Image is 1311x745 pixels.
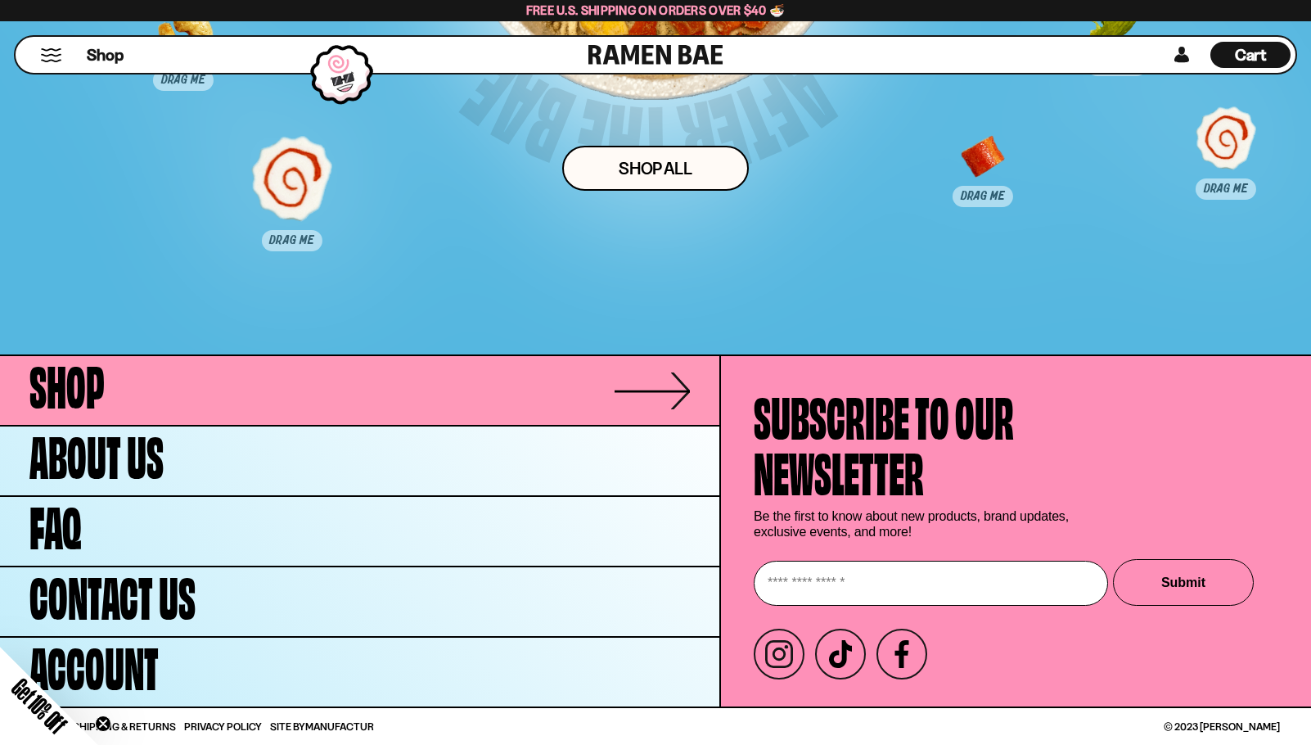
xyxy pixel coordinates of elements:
span: Free U.S. Shipping on Orders over $40 🍜 [526,2,786,18]
a: Cart [1210,37,1291,73]
button: Mobile Menu Trigger [40,48,62,62]
input: Enter your email [754,561,1108,606]
h4: Subscribe to our newsletter [754,386,1014,497]
span: Cart [1235,45,1267,65]
span: FAQ [29,495,82,551]
button: Submit [1113,559,1254,606]
a: Shipping & Returns [73,721,176,732]
p: Be the first to know about new products, brand updates, exclusive events, and more! [754,508,1081,540]
span: Shop [29,354,105,410]
span: Contact Us [29,566,196,621]
button: Close teaser [95,716,111,732]
span: Account [29,636,159,692]
a: Shop [87,42,124,68]
a: Shop ALl [562,146,749,191]
span: Shop [87,44,124,66]
a: Manufactur [305,720,374,733]
span: About Us [29,425,164,481]
span: © 2023 [PERSON_NAME] [1164,721,1280,732]
span: Site By [270,721,374,732]
span: Get 10% Off [7,674,71,738]
a: Privacy Policy [184,721,262,732]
